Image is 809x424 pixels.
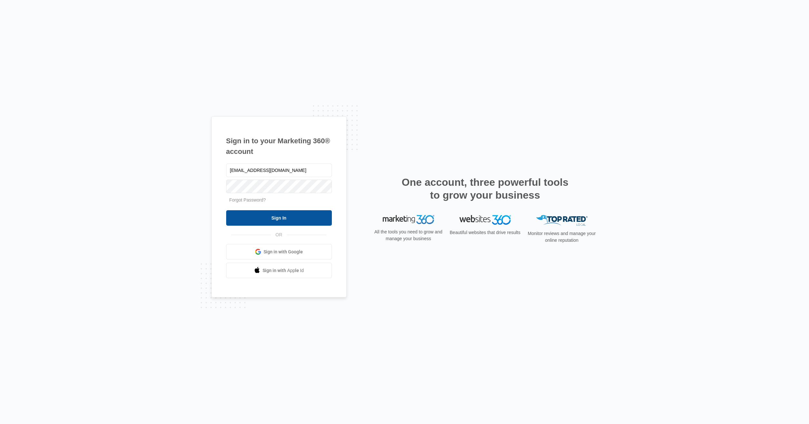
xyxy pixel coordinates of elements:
h1: Sign in to your Marketing 360® account [226,136,332,157]
p: Monitor reviews and manage your online reputation [526,230,598,244]
span: Sign in with Apple Id [263,267,304,274]
h2: One account, three powerful tools to grow your business [400,176,571,202]
img: Marketing 360 [383,215,434,224]
span: Sign in with Google [264,249,303,255]
img: Websites 360 [459,215,511,224]
p: Beautiful websites that drive results [449,229,521,236]
a: Forgot Password? [229,197,266,203]
a: Sign in with Google [226,244,332,259]
p: All the tools you need to grow and manage your business [372,229,445,242]
input: Sign In [226,210,332,226]
input: Email [226,164,332,177]
img: Top Rated Local [536,215,588,226]
span: OR [271,231,287,238]
a: Sign in with Apple Id [226,263,332,278]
